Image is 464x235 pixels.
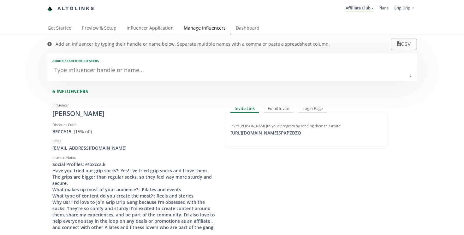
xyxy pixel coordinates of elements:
img: favicon-32x32.png [47,6,52,11]
a: Dashboard [231,22,265,35]
a: Get Started [43,22,77,35]
div: Invite Link [230,105,259,113]
div: Email [52,139,215,144]
div: Add an influencer by typing their handle or name below. Separate multiple names with a comma or p... [56,41,330,47]
div: Add or search INFLUENCERS [52,59,412,63]
div: Internal Notes [52,155,215,160]
a: BECCA15 [52,129,71,135]
a: Grip Drip [394,5,414,12]
a: Affiliate Club [346,5,373,12]
a: Altolinks [47,3,95,14]
div: Social Profiles: @bxcca.k Have you tried our grip socks?: Yes! I’ve tried grip socks and I love t... [52,161,215,231]
div: Invite [PERSON_NAME] to your program by sending them this invite: [230,123,382,129]
div: Login Page [298,105,327,113]
a: Influencer Application [122,22,179,35]
a: Manage Influencers [179,22,231,35]
div: [PERSON_NAME] [52,109,215,118]
a: Plans [378,5,389,11]
span: ( 15 % off) [74,129,92,135]
div: 6 INFLUENCERS [52,88,417,95]
button: CSV [391,38,417,50]
span: Grip Drip [394,5,410,11]
div: Email Invite [264,105,294,113]
div: Influencer [52,103,215,108]
div: Discount Code [52,122,215,127]
a: Preview & Setup [77,22,122,35]
div: [EMAIL_ADDRESS][DOMAIN_NAME] [52,145,215,151]
div: [URL][DOMAIN_NAME] SPXPZDZQ [227,130,305,136]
